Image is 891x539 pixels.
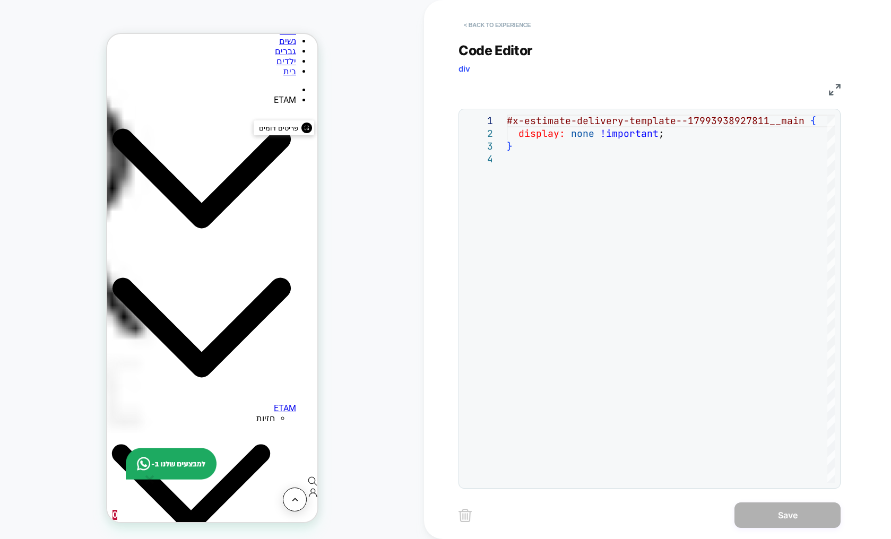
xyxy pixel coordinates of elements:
[464,140,493,153] div: 3
[459,42,533,58] span: Code Editor
[459,16,536,33] button: < Back to experience
[799,115,805,127] span: n
[176,454,200,477] button: Back to top
[507,140,513,152] span: }
[810,115,816,127] span: {
[507,115,799,127] span: #x-estimate-delivery-template--17993938927811__mai
[518,127,565,140] span: display:
[167,61,189,71] span: ETAM
[464,115,493,127] div: 1
[201,444,210,454] a: search
[571,127,594,140] span: none
[149,379,168,389] span: חזיות
[152,90,191,98] span: פריטים דומים
[459,64,470,74] span: div
[146,86,207,101] button: פריטים דומים
[459,509,472,522] img: delete
[172,2,189,12] a: נשים
[829,84,841,95] img: fullscreen
[176,32,189,42] a: בית
[464,127,493,140] div: 2
[464,153,493,166] div: 4
[734,502,841,528] button: Save
[194,89,205,99] img: icon
[169,22,189,32] a: ילדים
[659,127,664,140] span: ;
[167,369,189,379] a: ETAM
[168,12,189,22] a: גברים
[201,455,210,465] a: התחברות
[600,127,659,140] span: !important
